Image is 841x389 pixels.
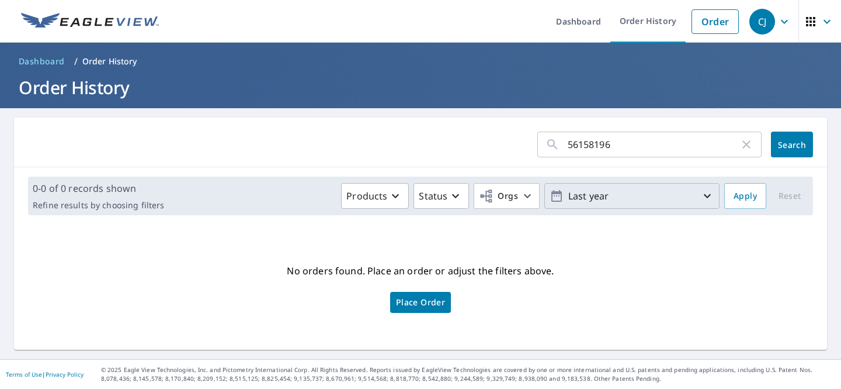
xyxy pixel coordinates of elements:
button: Products [341,183,409,209]
p: Order History [82,56,137,67]
p: | [6,371,84,378]
a: Place Order [390,292,451,313]
input: Address, Report #, Claim ID, etc. [568,128,739,161]
p: No orders found. Place an order or adjust the filters above. [287,261,554,280]
h1: Order History [14,75,827,99]
button: Apply [724,183,766,209]
img: EV Logo [21,13,159,30]
p: Refine results by choosing filters [33,200,164,211]
button: Orgs [474,183,540,209]
span: Orgs [479,189,518,204]
p: 0-0 of 0 records shown [33,181,164,195]
div: CJ [749,9,775,35]
span: Dashboard [19,56,65,67]
li: / [74,54,78,68]
span: Place Order [396,300,445,305]
a: Terms of Use [6,370,42,378]
span: Search [780,139,804,150]
nav: breadcrumb [14,52,827,71]
a: Dashboard [14,52,69,71]
button: Last year [544,183,720,209]
button: Search [771,132,813,157]
p: Products [346,189,387,203]
a: Order [691,9,739,34]
p: © 2025 Eagle View Technologies, Inc. and Pictometry International Corp. All Rights Reserved. Repo... [101,366,835,383]
span: Apply [734,189,757,204]
button: Status [413,183,469,209]
a: Privacy Policy [46,370,84,378]
p: Last year [564,186,700,206]
p: Status [419,189,447,203]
